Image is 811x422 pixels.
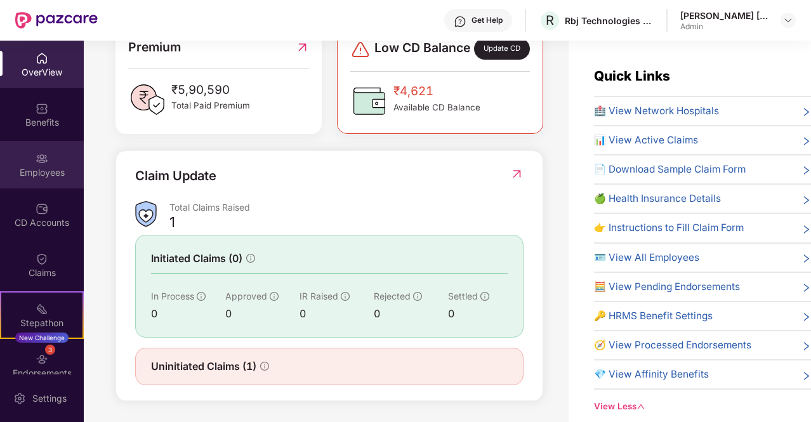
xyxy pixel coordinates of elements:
span: 🔑 HRMS Benefit Settings [594,308,713,324]
img: svg+xml;base64,PHN2ZyBpZD0iRW5kb3JzZW1lbnRzIiB4bWxucz0iaHR0cDovL3d3dy53My5vcmcvMjAwMC9zdmciIHdpZH... [36,353,48,366]
span: right [801,282,811,294]
span: right [801,340,811,353]
div: 0 [300,306,374,322]
img: RedirectIcon [510,168,524,180]
img: svg+xml;base64,PHN2ZyBpZD0iU2V0dGluZy0yMHgyMCIgeG1sbnM9Imh0dHA6Ly93d3cudzMub3JnLzIwMDAvc3ZnIiB3aW... [13,392,26,405]
div: Settings [29,392,70,405]
span: 📄 Download Sample Claim Form [594,162,746,177]
span: IR Raised [300,291,338,301]
img: New Pazcare Logo [15,12,98,29]
img: svg+xml;base64,PHN2ZyBpZD0iRHJvcGRvd24tMzJ4MzIiIHhtbG5zPSJodHRwOi8vd3d3LnczLm9yZy8yMDAwL3N2ZyIgd2... [783,15,793,25]
span: 🍏 Health Insurance Details [594,191,721,206]
span: Total Paid Premium [171,99,250,112]
div: Stepathon [1,317,82,329]
span: right [801,164,811,177]
span: right [801,369,811,382]
span: Initiated Claims (0) [151,251,242,267]
span: info-circle [480,292,489,301]
img: svg+xml;base64,PHN2ZyBpZD0iSGVscC0zMngzMiIgeG1sbnM9Imh0dHA6Ly93d3cudzMub3JnLzIwMDAvc3ZnIiB3aWR0aD... [454,15,466,28]
span: info-circle [246,254,255,263]
span: right [801,194,811,206]
span: Uninitiated Claims (1) [151,359,256,374]
span: info-circle [341,292,350,301]
span: Settled [448,291,478,301]
span: info-circle [413,292,422,301]
div: Get Help [471,15,503,25]
span: right [801,135,811,148]
span: 🏥 View Network Hospitals [594,103,719,119]
div: 3 [45,345,55,355]
span: R [546,13,554,28]
img: svg+xml;base64,PHN2ZyBpZD0iQ0RfQWNjb3VudHMiIGRhdGEtbmFtZT0iQ0QgQWNjb3VudHMiIHhtbG5zPSJodHRwOi8vd3... [36,202,48,215]
span: info-circle [197,292,206,301]
div: 0 [374,306,448,322]
span: 👉 Instructions to Fill Claim Form [594,220,744,235]
div: [PERSON_NAME] [PERSON_NAME] [680,10,769,22]
div: View Less [594,400,811,413]
div: 1 [169,213,175,231]
span: Available CD Balance [393,101,480,114]
img: svg+xml;base64,PHN2ZyBpZD0iSG9tZSIgeG1sbnM9Imh0dHA6Ly93d3cudzMub3JnLzIwMDAvc3ZnIiB3aWR0aD0iMjAiIG... [36,52,48,65]
span: info-circle [270,292,279,301]
span: 🪪 View All Employees [594,250,699,265]
img: svg+xml;base64,PHN2ZyBpZD0iRGFuZ2VyLTMyeDMyIiB4bWxucz0iaHR0cDovL3d3dy53My5vcmcvMjAwMC9zdmciIHdpZH... [350,39,371,60]
div: 0 [448,306,508,322]
span: Rejected [374,291,411,301]
div: Update CD [474,38,530,60]
img: RedirectIcon [296,37,309,56]
img: PaidPremiumIcon [128,81,166,119]
span: ₹4,621 [393,82,480,101]
img: svg+xml;base64,PHN2ZyB4bWxucz0iaHR0cDovL3d3dy53My5vcmcvMjAwMC9zdmciIHdpZHRoPSIyMSIgaGVpZ2h0PSIyMC... [36,303,48,315]
span: Approved [225,291,267,301]
span: info-circle [260,362,269,371]
span: Quick Links [594,68,670,84]
span: Premium [128,37,181,56]
img: CDBalanceIcon [350,82,388,120]
img: svg+xml;base64,PHN2ZyBpZD0iQ2xhaW0iIHhtbG5zPSJodHRwOi8vd3d3LnczLm9yZy8yMDAwL3N2ZyIgd2lkdGg9IjIwIi... [36,253,48,265]
div: Admin [680,22,769,32]
img: ClaimsSummaryIcon [135,201,157,227]
img: svg+xml;base64,PHN2ZyBpZD0iQmVuZWZpdHMiIHhtbG5zPSJodHRwOi8vd3d3LnczLm9yZy8yMDAwL3N2ZyIgd2lkdGg9Ij... [36,102,48,115]
div: 0 [225,306,300,322]
span: down [636,402,645,411]
span: Low CD Balance [374,38,470,60]
div: New Challenge [15,333,69,343]
span: right [801,223,811,235]
span: 🧮 View Pending Endorsements [594,279,740,294]
div: Total Claims Raised [169,201,524,213]
div: Rbj Technologies Private Limited [565,15,654,27]
span: right [801,311,811,324]
span: right [801,106,811,119]
div: Claim Update [135,166,216,186]
div: 0 [151,306,225,322]
span: 💎 View Affinity Benefits [594,367,709,382]
span: In Process [151,291,194,301]
span: ₹5,90,590 [171,81,250,100]
span: right [801,253,811,265]
span: 🧭 View Processed Endorsements [594,338,751,353]
img: svg+xml;base64,PHN2ZyBpZD0iRW1wbG95ZWVzIiB4bWxucz0iaHR0cDovL3d3dy53My5vcmcvMjAwMC9zdmciIHdpZHRoPS... [36,152,48,165]
span: 📊 View Active Claims [594,133,698,148]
